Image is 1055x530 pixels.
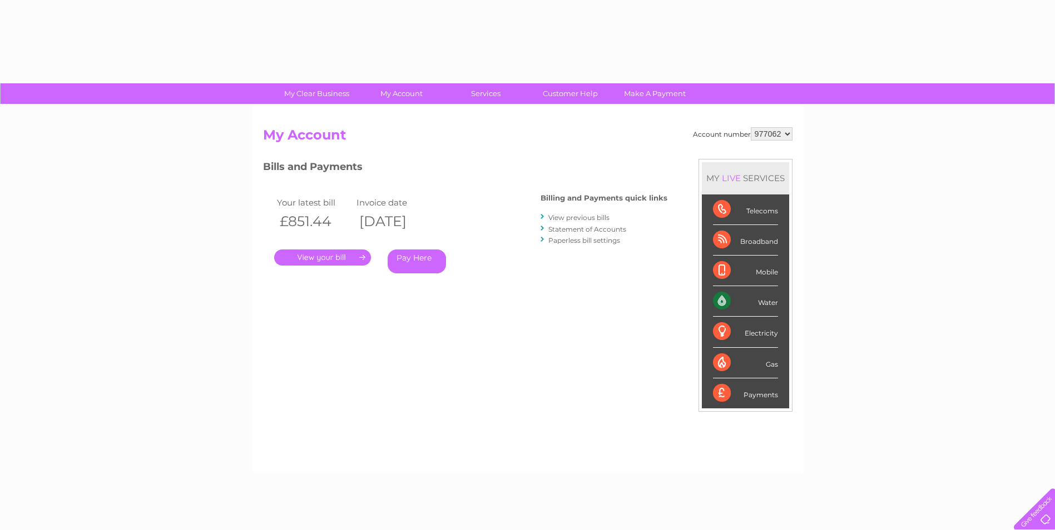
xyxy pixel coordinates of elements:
[541,194,667,202] h4: Billing and Payments quick links
[548,213,610,222] a: View previous bills
[274,210,354,233] th: £851.44
[274,249,371,266] a: .
[440,83,532,104] a: Services
[713,256,778,286] div: Mobile
[609,83,701,104] a: Make A Payment
[388,249,446,273] a: Pay Here
[702,162,789,194] div: MY SERVICES
[274,195,354,210] td: Your latest bill
[354,210,434,233] th: [DATE]
[713,348,778,378] div: Gas
[713,194,778,225] div: Telecoms
[263,127,793,148] h2: My Account
[693,127,793,141] div: Account number
[713,317,778,347] div: Electricity
[713,378,778,408] div: Payments
[713,286,778,317] div: Water
[271,83,363,104] a: My Clear Business
[524,83,616,104] a: Customer Help
[355,83,447,104] a: My Account
[713,225,778,256] div: Broadband
[354,195,434,210] td: Invoice date
[548,236,620,244] a: Paperless bill settings
[720,173,743,183] div: LIVE
[548,225,626,233] a: Statement of Accounts
[263,159,667,178] h3: Bills and Payments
